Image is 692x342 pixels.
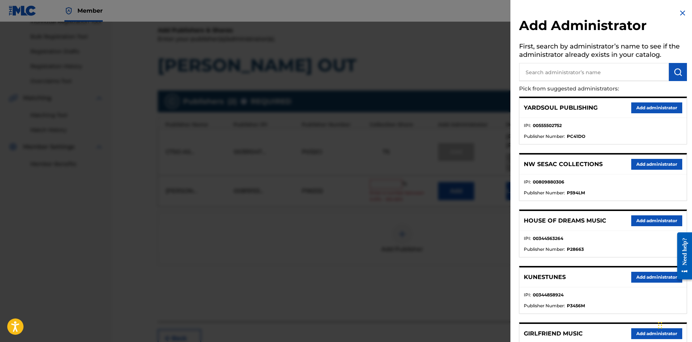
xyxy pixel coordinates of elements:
iframe: Resource Center [672,227,692,285]
button: Add administrator [631,328,682,339]
button: Add administrator [631,159,682,170]
p: KUNESTUNES [524,273,566,282]
h2: Add Administrator [519,17,687,36]
button: Add administrator [631,102,682,113]
span: Publisher Number : [524,133,565,140]
strong: 00344858924 [533,292,564,298]
p: Pick from suggested administrators: [519,81,646,97]
p: HOUSE OF DREAMS MUSIC [524,216,606,225]
span: Publisher Number : [524,303,565,309]
span: IPI : [524,235,531,242]
span: Publisher Number : [524,190,565,196]
button: Add administrator [631,272,682,283]
strong: 00809880306 [533,179,564,185]
p: NW SESAC COLLECTIONS [524,160,603,169]
span: Publisher Number : [524,246,565,253]
span: IPI : [524,292,531,298]
strong: P3456M [567,303,585,309]
p: GIRLFRIEND MUSIC [524,329,583,338]
span: IPI : [524,122,531,129]
strong: 00555502752 [533,122,562,129]
p: YARDSOUL PUBLISHING [524,104,598,112]
div: Drag [658,314,662,336]
strong: 00344563264 [533,235,563,242]
button: Add administrator [631,215,682,226]
input: Search administrator’s name [519,63,669,81]
strong: P594LM [567,190,585,196]
img: Top Rightsholder [64,7,73,15]
strong: PC41DO [567,133,585,140]
img: Search Works [674,68,682,76]
strong: P28663 [567,246,584,253]
h5: First, search by administrator’s name to see if the administrator already exists in your catalog. [519,40,687,63]
span: Member [77,7,103,15]
span: IPI : [524,179,531,185]
img: MLC Logo [9,5,37,16]
iframe: Chat Widget [656,307,692,342]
